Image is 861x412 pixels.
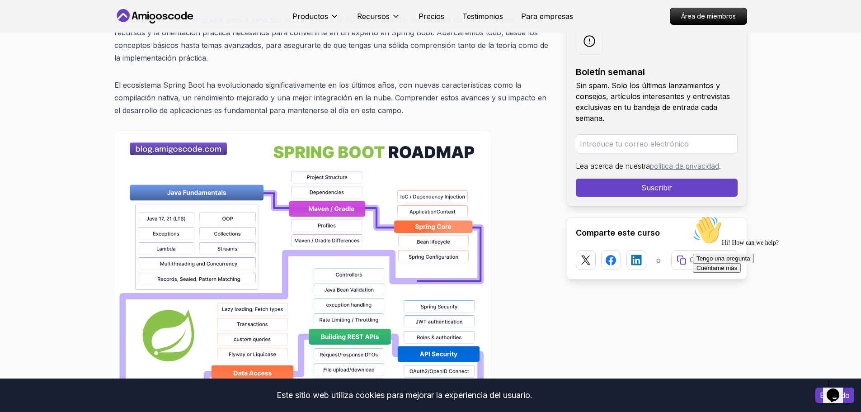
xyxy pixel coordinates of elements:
input: Introduce tu correo electrónico [576,134,738,153]
font: Precios [419,12,444,21]
font: Recursos [357,12,390,21]
font: Área de miembros [681,12,736,20]
a: Área de miembros [670,8,747,25]
a: política de privacidad [650,161,719,170]
font: Este sitio web utiliza cookies para mejorar la experiencia del usuario. [277,390,532,400]
a: Precios [419,11,444,22]
button: Copiar enlace [671,250,738,270]
button: Aceptar cookies [815,388,854,403]
button: Recursos [357,11,400,29]
font: Para empresas [521,12,573,21]
img: :wave: [4,4,33,33]
button: Suscribir [576,179,738,197]
font: o [656,256,661,265]
font: Sin spam. Solo los últimos lanzamientos y consejos, artículos interesantes y entrevistas exclusiv... [576,81,730,123]
font: . [719,161,721,170]
font: Boletín semanal [576,66,645,77]
font: Tengo una pregunta [7,43,61,50]
font: Comparte este curso [576,228,660,237]
button: Productos [292,11,339,29]
iframe: widget de chat [823,376,852,403]
button: Cuéntame más [4,51,52,61]
font: Entiendo [820,391,850,400]
button: Tengo una pregunta [4,42,65,51]
iframe: widget de chat [689,212,852,371]
font: Lea acerca de nuestra [576,161,650,170]
font: Suscribir [641,183,672,192]
div: 👋Hi! How can we help?Tengo una preguntaCuéntame más [4,4,166,61]
a: Testimonios [462,11,503,22]
span: Hi! How can we help? [4,27,89,34]
font: El ecosistema Spring Boot ha evolucionado significativamente en los últimos años, con nuevas cara... [114,81,546,115]
font: Testimonios [462,12,503,21]
font: Cuéntame más [7,52,48,59]
font: Productos [292,12,328,21]
a: Para empresas [521,11,573,22]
